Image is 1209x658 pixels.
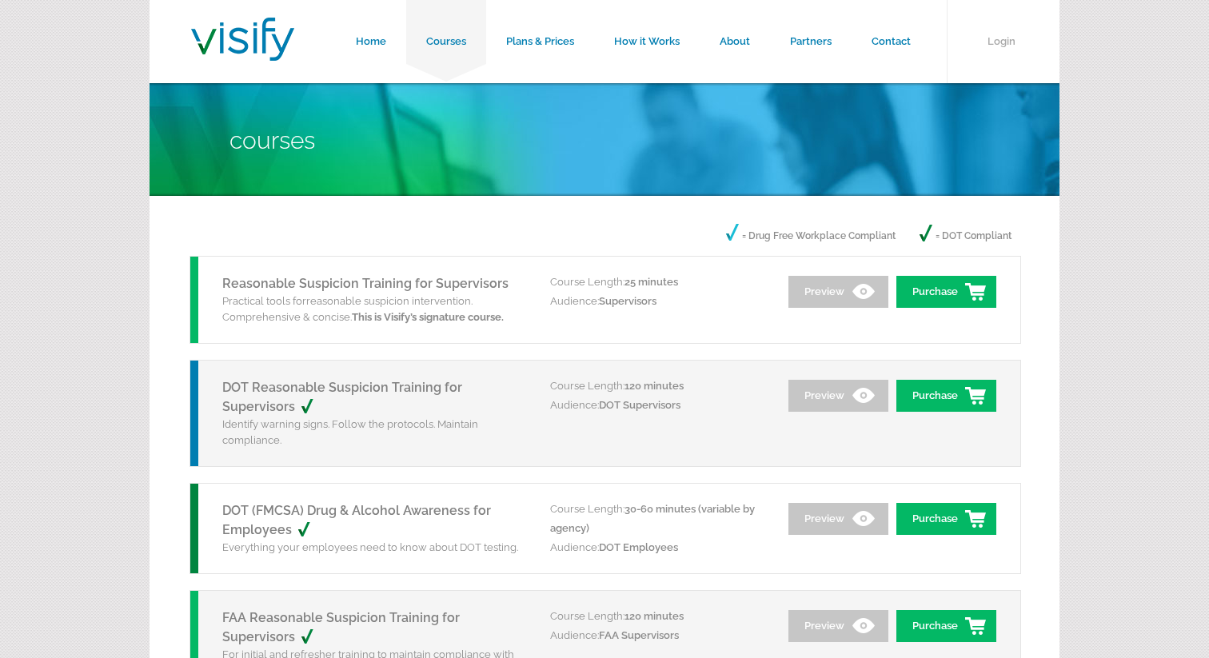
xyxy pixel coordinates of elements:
span: FAA Supervisors [599,629,679,641]
a: Purchase [896,610,996,642]
p: Audience: [550,626,766,645]
span: 25 minutes [624,276,678,288]
img: Visify Training [191,18,294,61]
p: Everything your employees need to know about DOT testing. [222,540,526,556]
p: Audience: [550,292,766,311]
strong: This is Visify’s signature course. [352,311,504,323]
a: FAA Reasonable Suspicion Training for Supervisors [222,610,460,644]
p: Practical tools for [222,293,526,325]
span: DOT Employees [599,541,678,553]
p: Course Length: [550,607,766,626]
a: Purchase [896,276,996,308]
a: DOT (FMCSA) Drug & Alcohol Awareness for Employees [222,503,491,537]
span: reasonable suspicion intervention. Comprehensive & concise. [222,295,504,323]
a: Preview [788,380,888,412]
span: Courses [229,126,315,154]
p: Audience: [550,396,766,415]
a: Preview [788,610,888,642]
a: Preview [788,503,888,535]
span: Supervisors [599,295,656,307]
span: 30-60 minutes (variable by agency) [550,503,755,534]
p: Course Length: [550,500,766,538]
p: Audience: [550,538,766,557]
span: 120 minutes [624,380,684,392]
a: Visify Training [191,42,294,66]
a: Purchase [896,380,996,412]
p: Course Length: [550,377,766,396]
p: = DOT Compliant [920,224,1011,248]
a: Preview [788,276,888,308]
p: Identify warning signs. Follow the protocols. Maintain compliance. [222,417,526,449]
p: Course Length: [550,273,766,292]
a: Reasonable Suspicion Training for Supervisors [222,276,509,291]
span: DOT Supervisors [599,399,680,411]
span: 120 minutes [624,610,684,622]
p: = Drug Free Workplace Compliant [726,224,896,248]
a: Purchase [896,503,996,535]
a: DOT Reasonable Suspicion Training for Supervisors [222,380,462,414]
